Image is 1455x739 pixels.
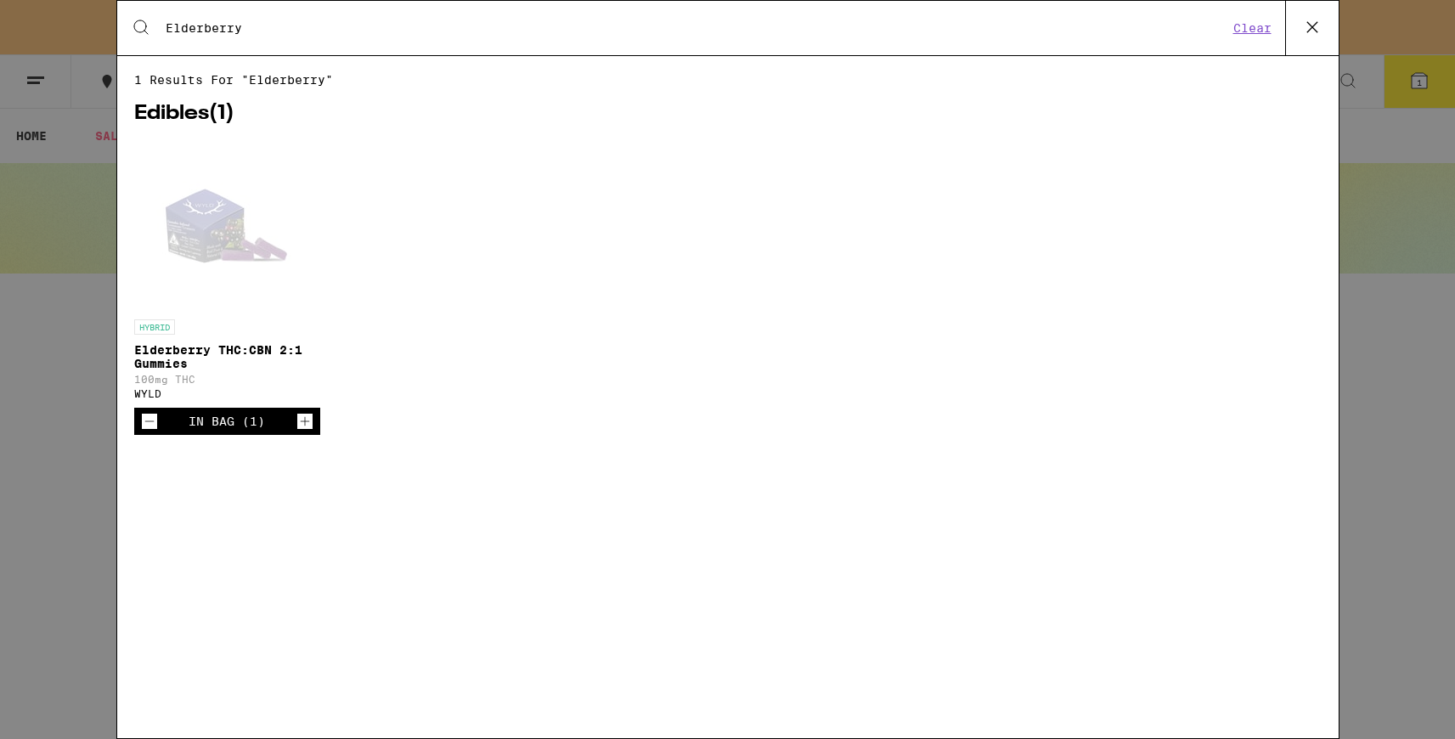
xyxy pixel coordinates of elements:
button: Decrement [141,413,158,430]
p: Elderberry THC:CBN 2:1 Gummies [134,343,321,370]
span: Hi. Need any help? [10,12,122,25]
h2: Edibles ( 1 ) [134,104,1322,124]
p: HYBRID [134,319,175,335]
div: WYLD [134,388,321,399]
button: Clear [1228,20,1277,36]
div: In Bag (1) [189,415,265,428]
a: Open page for Elderberry THC:CBN 2:1 Gummies from WYLD [134,141,321,408]
input: Search for products & categories [165,20,1228,36]
button: Increment [296,413,313,430]
span: 1 results for "Elderberry" [134,73,1322,87]
p: 100mg THC [134,374,321,385]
